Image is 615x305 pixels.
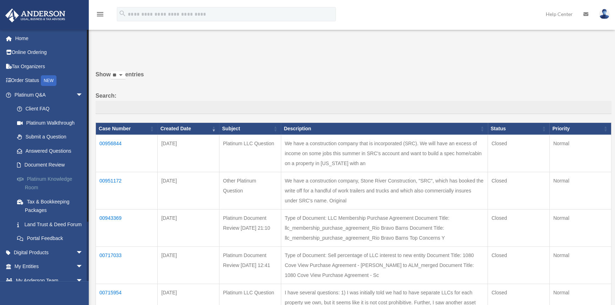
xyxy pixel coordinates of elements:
[219,135,281,172] td: Platinum LLC Question
[10,144,90,158] a: Answered Questions
[158,135,219,172] td: [DATE]
[219,209,281,247] td: Platinum Document Review [DATE] 21:10
[5,45,94,60] a: Online Ordering
[549,123,611,135] th: Priority: activate to sort column ascending
[10,172,94,195] a: Platinum Knowledge Room
[10,158,94,172] a: Document Review
[219,172,281,209] td: Other Platinum Question
[76,88,90,102] span: arrow_drop_down
[76,260,90,274] span: arrow_drop_down
[5,59,94,73] a: Tax Organizers
[488,135,550,172] td: Closed
[3,9,67,22] img: Anderson Advisors Platinum Portal
[96,10,104,18] i: menu
[281,135,488,172] td: We have a construction company that is incorporated (SRC). We will have an excess of income on so...
[5,88,94,102] a: Platinum Q&Aarrow_drop_down
[5,245,94,260] a: Digital Productsarrow_drop_down
[10,195,94,217] a: Tax & Bookkeeping Packages
[96,91,611,114] label: Search:
[219,247,281,284] td: Platinum Document Review [DATE] 12:41
[5,73,94,88] a: Order StatusNEW
[488,172,550,209] td: Closed
[281,123,488,135] th: Description: activate to sort column ascending
[96,247,158,284] td: 00717033
[111,71,125,80] select: Showentries
[10,116,94,130] a: Platinum Walkthrough
[10,102,94,116] a: Client FAQ
[281,172,488,209] td: We have a construction company, Stone River Construction, "SRC", which has booked the write off f...
[158,209,219,247] td: [DATE]
[219,123,281,135] th: Subject: activate to sort column ascending
[5,260,94,274] a: My Entitiesarrow_drop_down
[96,12,104,18] a: menu
[5,31,94,45] a: Home
[158,172,219,209] td: [DATE]
[488,247,550,284] td: Closed
[96,101,611,114] input: Search:
[549,172,611,209] td: Normal
[281,209,488,247] td: Type of Document: LLC Membership Purchase Agreement Document Title: llc_membership_purchase_agree...
[96,172,158,209] td: 00951172
[10,217,94,232] a: Land Trust & Deed Forum
[96,123,158,135] th: Case Number: activate to sort column ascending
[96,135,158,172] td: 00956844
[549,135,611,172] td: Normal
[549,209,611,247] td: Normal
[158,123,219,135] th: Created Date: activate to sort column ascending
[599,9,610,19] img: User Pic
[119,10,126,17] i: search
[5,273,94,288] a: My Anderson Teamarrow_drop_down
[76,245,90,260] span: arrow_drop_down
[488,123,550,135] th: Status: activate to sort column ascending
[41,75,56,86] div: NEW
[281,247,488,284] td: Type of Document: Sell percentage of LLC interest to new entity Document Title: 1080 Cove View Pu...
[96,209,158,247] td: 00943369
[488,209,550,247] td: Closed
[10,130,94,144] a: Submit a Question
[158,247,219,284] td: [DATE]
[10,232,94,246] a: Portal Feedback
[96,70,611,87] label: Show entries
[76,273,90,288] span: arrow_drop_down
[549,247,611,284] td: Normal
